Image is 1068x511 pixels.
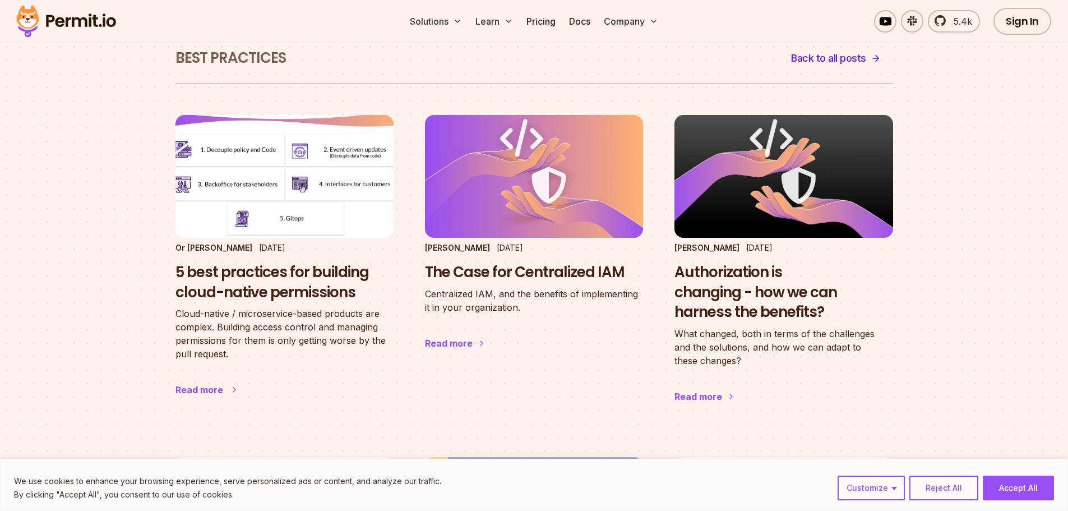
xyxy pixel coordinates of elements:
[928,10,980,33] a: 5.4k
[947,15,972,28] span: 5.4k
[14,488,441,501] p: By clicking "Accept All", you consent to our use of cookies.
[175,263,394,303] h3: 5 best practices for building cloud-native permissions
[983,476,1054,500] button: Accept All
[425,263,643,283] h3: The Case for Centralized IAM
[425,115,643,238] img: The Case for Centralized IAM
[11,2,121,40] img: Permit logo
[471,10,517,33] button: Learn
[599,10,663,33] button: Company
[175,383,223,397] div: Read more
[746,243,773,252] time: [DATE]
[838,476,905,500] button: Customize
[497,243,523,252] time: [DATE]
[993,8,1051,35] a: Sign In
[779,45,893,72] a: Back to all posts
[405,10,466,33] button: Solutions
[425,287,643,314] p: Centralized IAM, and the benefits of implementing it in your organization.
[425,115,643,372] a: The Case for Centralized IAM [PERSON_NAME][DATE]The Case for Centralized IAMCentralized IAM, and ...
[14,475,441,488] p: We use cookies to enhance your browsing experience, serve personalized ads or content, and analyz...
[522,10,560,33] a: Pricing
[425,337,473,350] div: Read more
[674,263,893,323] h3: Authorization is changing - how we can harness the benefits?
[674,115,893,426] a: Authorization is changing - how we can harness the benefits?[PERSON_NAME][DATE]Authorization is c...
[425,242,490,254] p: [PERSON_NAME]
[565,10,595,33] a: Docs
[175,115,394,419] a: 5 best practices for building cloud-native permissionsOr [PERSON_NAME][DATE]5 best practices for ...
[674,115,893,238] img: Authorization is changing - how we can harness the benefits?
[909,476,978,500] button: Reject All
[259,243,285,252] time: [DATE]
[674,327,893,367] p: What changed, both in terms of the challenges and the solutions, and how we can adapt to these ch...
[175,242,252,254] p: Or [PERSON_NAME]
[674,390,722,403] div: Read more
[175,48,286,68] h1: Best Practices
[164,109,404,244] img: 5 best practices for building cloud-native permissions
[674,242,739,254] p: [PERSON_NAME]
[791,50,866,66] span: Back to all posts
[175,307,394,361] p: Cloud-native / microservice-based products are complex. Building access control and managing perm...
